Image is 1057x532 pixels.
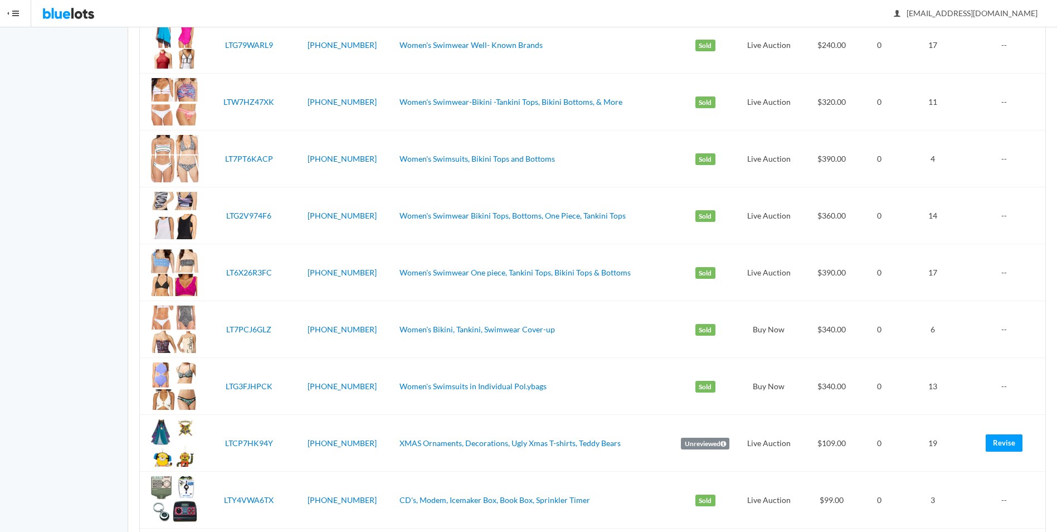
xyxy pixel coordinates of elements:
td: -- [970,187,1045,244]
a: LTW7HZ47XK [223,97,274,107]
label: Sold [695,267,715,279]
label: Sold [695,40,715,52]
a: [PHONE_NUMBER] [308,325,377,334]
a: XMAS Ornaments, Decorations, Ugly Xmas T-shirts, Teddy Bears [400,438,621,448]
a: Women's Swimwear One piece, Tankini Tops, Bikini Tops & Bottoms [400,268,631,277]
a: [PHONE_NUMBER] [308,40,377,50]
td: -- [970,17,1045,74]
td: 11 [895,74,970,130]
td: 0 [863,301,895,358]
a: [PHONE_NUMBER] [308,268,377,277]
a: [PHONE_NUMBER] [308,381,377,391]
td: Buy Now [737,358,801,415]
a: Women's Swimwear-Bikini -Tankini Tops, Bikini Bottoms, & More [400,97,622,107]
td: 14 [895,187,970,244]
label: Unreviewed [681,438,729,450]
label: Sold [695,153,715,166]
td: Buy Now [737,301,801,358]
span: [EMAIL_ADDRESS][DOMAIN_NAME] [894,8,1037,18]
td: $109.00 [801,415,863,472]
a: LTG3FJHPCK [226,381,272,391]
td: 0 [863,415,895,472]
label: Sold [695,210,715,223]
a: [PHONE_NUMBER] [308,438,377,448]
a: [PHONE_NUMBER] [308,495,377,505]
a: [PHONE_NUMBER] [308,154,377,163]
td: $340.00 [801,301,863,358]
label: Sold [695,495,715,507]
a: LTG79WARL9 [225,40,273,50]
a: Women's Bikini, Tankini, Swimwear Cover-up [400,325,555,334]
td: 0 [863,472,895,529]
td: 0 [863,130,895,187]
a: LT6X26R3FC [226,268,272,277]
td: 4 [895,130,970,187]
td: 17 [895,244,970,301]
td: Live Auction [737,17,801,74]
td: 3 [895,472,970,529]
td: 0 [863,187,895,244]
a: CD's, Modem, Icemaker Box, Book Box, Sprinkler Timer [400,495,590,505]
td: -- [970,358,1045,415]
td: $99.00 [801,472,863,529]
td: Live Auction [737,415,801,472]
a: Women's Swimwear Well- Known Brands [400,40,543,50]
a: Women's Swimsuits in Individual Pol.ybags [400,381,547,391]
td: 0 [863,358,895,415]
a: Revise [986,434,1022,452]
td: 17 [895,17,970,74]
td: $390.00 [801,130,863,187]
a: LT7PCJ6GLZ [226,325,271,334]
a: Women's Swimwear Bikini Tops, Bottoms, One Piece, Tankini Tops [400,211,626,220]
label: Sold [695,381,715,393]
td: $340.00 [801,358,863,415]
td: Live Auction [737,74,801,130]
td: 13 [895,358,970,415]
td: -- [970,244,1045,301]
td: -- [970,74,1045,130]
td: Live Auction [737,187,801,244]
td: 0 [863,244,895,301]
td: Live Auction [737,472,801,529]
a: LT7PT6KACP [225,154,273,163]
td: $320.00 [801,74,863,130]
td: 0 [863,17,895,74]
td: $390.00 [801,244,863,301]
a: [PHONE_NUMBER] [308,97,377,107]
label: Sold [695,324,715,336]
td: -- [970,301,1045,358]
a: Women's Swimsuits, Bikini Tops and Bottoms [400,154,555,163]
td: Live Auction [737,244,801,301]
td: Live Auction [737,130,801,187]
td: 19 [895,415,970,472]
td: $240.00 [801,17,863,74]
a: LTY4VWA6TX [224,495,274,505]
td: -- [970,130,1045,187]
a: LTG2V974F6 [226,211,271,220]
a: [PHONE_NUMBER] [308,211,377,220]
label: Sold [695,96,715,109]
ion-icon: person [892,9,903,20]
td: -- [970,472,1045,529]
a: LTCP7HK94Y [225,438,273,448]
td: 6 [895,301,970,358]
td: $360.00 [801,187,863,244]
td: 0 [863,74,895,130]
